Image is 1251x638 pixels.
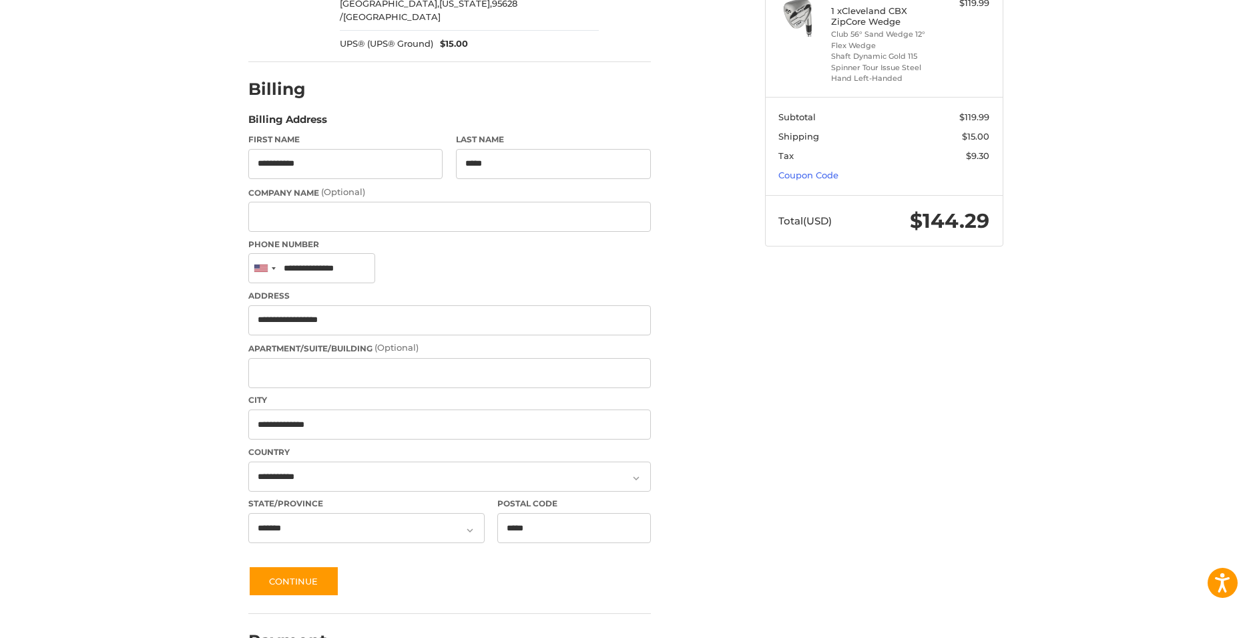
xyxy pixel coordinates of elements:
span: Subtotal [778,112,816,122]
span: $119.99 [959,112,989,122]
label: Address [248,290,651,302]
span: [GEOGRAPHIC_DATA] [343,11,441,22]
h2: Billing [248,79,326,100]
label: Postal Code [497,498,651,510]
label: Company Name [248,186,651,199]
label: City [248,394,651,406]
small: (Optional) [374,342,419,353]
li: Club 56° Sand Wedge 12° [831,29,933,40]
span: UPS® (UPS® Ground) [340,37,433,51]
label: Phone Number [248,238,651,251]
button: Continue [248,566,339,597]
span: $9.30 [966,150,989,161]
li: Hand Left-Handed [831,73,933,84]
span: Tax [778,150,794,161]
label: State/Province [248,498,485,510]
label: First Name [248,134,443,146]
a: Coupon Code [778,170,838,180]
label: Apartment/Suite/Building [248,341,651,355]
label: Last Name [456,134,651,146]
span: Shipping [778,131,819,142]
h4: 1 x Cleveland CBX ZipCore Wedge [831,5,933,27]
li: Flex Wedge [831,40,933,51]
div: United States: +1 [249,254,280,283]
span: Total (USD) [778,214,832,227]
iframe: Google Customer Reviews [1141,602,1251,638]
span: $144.29 [910,208,989,233]
label: Country [248,446,651,458]
li: Shaft Dynamic Gold 115 Spinner Tour Issue Steel [831,51,933,73]
span: $15.00 [962,131,989,142]
span: $15.00 [433,37,468,51]
small: (Optional) [321,186,365,197]
legend: Billing Address [248,112,327,134]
